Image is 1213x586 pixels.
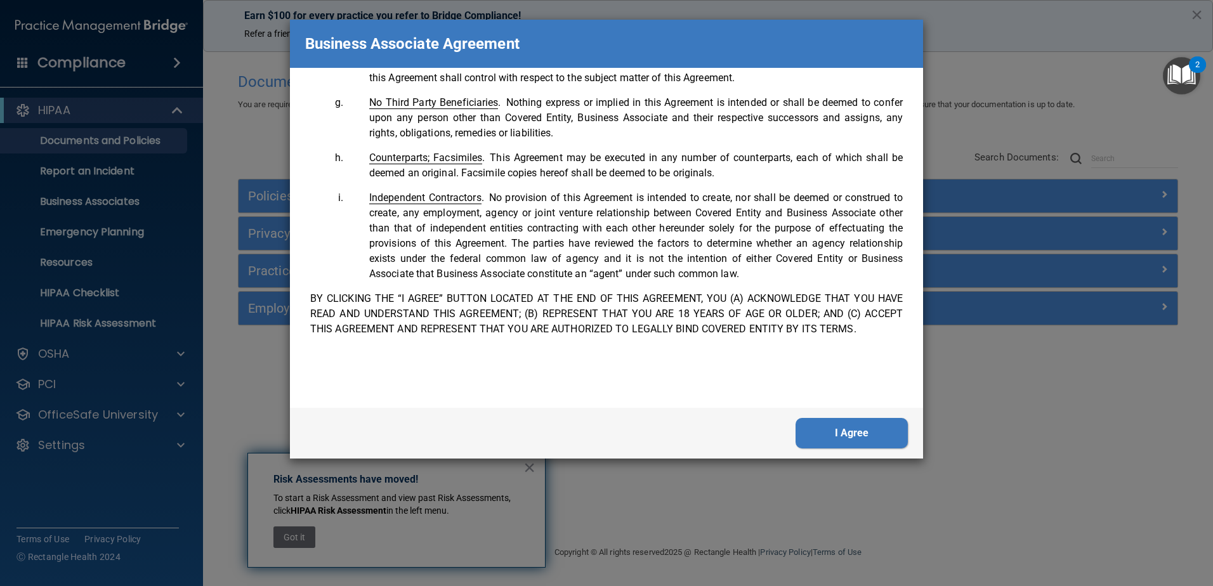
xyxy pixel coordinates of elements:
[369,152,482,164] span: Counterparts; Facsimiles
[310,291,903,337] p: BY CLICKING THE “I AGREE” BUTTON LOCATED AT THE END OF THIS AGREEMENT, YOU (A) ACKNOWLEDGE THAT Y...
[1195,65,1200,81] div: 2
[369,192,484,204] span: .
[369,96,498,109] span: No Third Party Beneficiaries
[305,30,520,58] p: Business Associate Agreement
[346,150,903,181] li: This Agreement may be executed in any number of counterparts, each of which shall be deemed an or...
[369,192,482,204] span: Independent Contractors
[796,418,908,448] button: I Agree
[346,190,903,282] li: No provision of this Agreement is intended to create, nor shall be deemed or construed to create,...
[369,96,501,108] span: .
[346,95,903,141] li: Nothing express or implied in this Agreement is intended or shall be deemed to confer upon any pe...
[369,152,485,164] span: .
[1163,57,1200,94] button: Open Resource Center, 2 new notifications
